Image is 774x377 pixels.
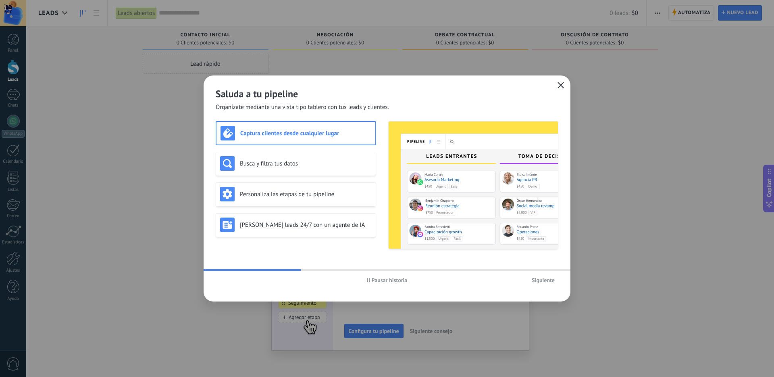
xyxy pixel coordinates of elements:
span: Organízate mediante una vista tipo tablero con tus leads y clientes. [216,103,389,111]
h3: Busca y filtra tus datos [240,160,372,168]
button: Siguiente [528,274,558,286]
h3: Personaliza las etapas de tu pipeline [240,191,372,198]
button: Pausar historia [363,274,411,286]
h2: Saluda a tu pipeline [216,88,558,100]
h3: Captura clientes desde cualquier lugar [240,130,371,137]
h3: [PERSON_NAME] leads 24/7 con un agente de IA [240,221,372,229]
span: Siguiente [532,277,555,283]
span: Pausar historia [372,277,408,283]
